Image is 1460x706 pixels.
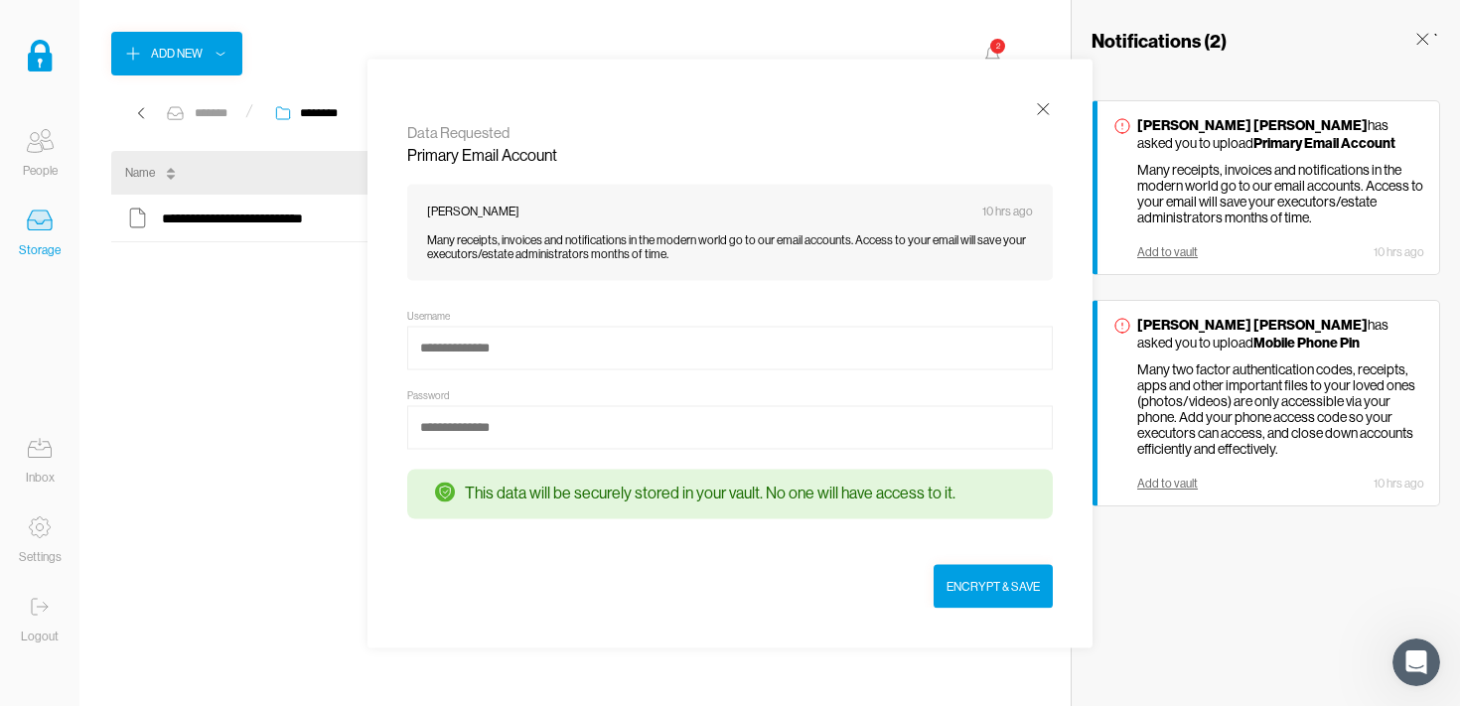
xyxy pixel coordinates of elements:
[1392,638,1440,686] iframe: Intercom live chat
[407,123,1053,140] p: Data Requested
[407,389,450,401] div: Password
[21,627,59,646] div: Logout
[19,240,61,260] div: Storage
[1137,361,1424,457] p: Many two factor authentication codes, receipts, apps and other important files to your loved ones...
[1092,29,1227,53] h3: Notifications ( 2 )
[19,547,62,567] div: Settings
[982,204,1033,217] p: 10 hrs ago
[1137,116,1368,134] strong: [PERSON_NAME] [PERSON_NAME]
[1137,316,1368,334] strong: [PERSON_NAME] [PERSON_NAME]
[1137,162,1424,225] p: Many receipts, invoices and notifications in the modern world go to our email accounts. Access to...
[23,161,58,181] div: People
[1374,245,1424,259] div: 10 hrs ago
[407,145,1053,164] p: Primary Email Account
[1253,334,1360,352] strong: Mobile Phone Pin
[427,204,519,217] p: [PERSON_NAME]
[407,310,450,322] div: Username
[934,564,1053,608] button: Encrypt & Save
[947,576,1040,596] div: Encrypt & Save
[1253,134,1395,152] strong: Primary Email Account
[427,232,1033,260] p: Many receipts, invoices and notifications in the modern world go to our email accounts. Access to...
[26,468,55,488] div: Inbox
[1137,316,1424,352] p: has asked you to upload
[465,484,955,504] div: This data will be securely stored in your vault. No one will have access to it.
[1137,245,1198,259] div: Add to vault
[988,38,1005,55] div: 2
[1137,477,1198,491] div: Add to vault
[125,163,155,183] div: Name
[151,44,203,64] div: Add New
[1137,116,1424,152] p: has asked you to upload
[1374,477,1424,491] div: 10 hrs ago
